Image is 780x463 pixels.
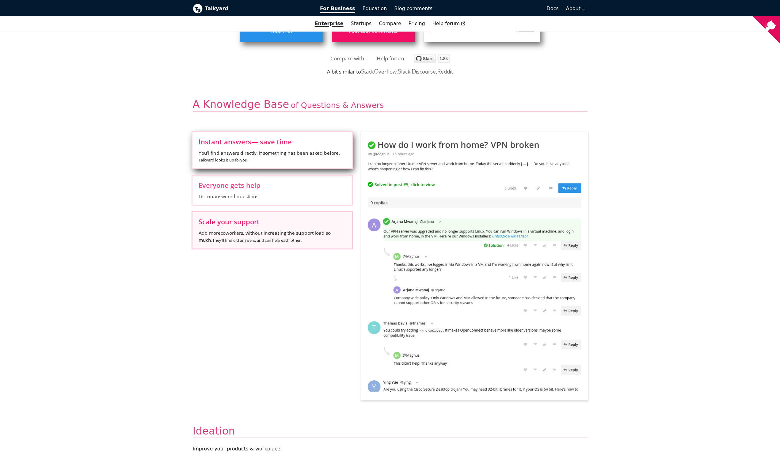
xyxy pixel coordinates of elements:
a: Startups [347,18,375,29]
span: Education [363,6,387,11]
a: Pricing [405,18,429,29]
a: Talkyard logoTalkyard [193,4,312,13]
a: Slack [398,68,410,75]
a: Docs [436,3,562,14]
span: Blog comments [394,6,432,11]
span: Instant answers — save time [199,138,346,145]
a: Reddit [437,68,453,75]
p: Improve your products & workplace . [193,445,588,452]
span: List unanswered questions. [199,193,346,200]
small: Talkyard looks it up for you . [199,157,248,163]
span: Scale your support [199,218,346,225]
a: Compare with ... [330,54,370,63]
span: Help forum [432,21,466,26]
a: StackOverflow [361,68,397,75]
img: Talkyard logo [193,4,203,13]
span: Add more coworkers , without increasing the support load so much. [199,230,346,244]
img: talkyard.svg [414,55,450,63]
span: Everyone gets help [199,182,346,188]
a: For Business [316,3,359,14]
h2: Ideation [193,424,588,438]
img: vbw5ybfth72mgfdf2l4jj5r6ovhzwp.jpg [361,132,588,400]
a: Help forum [377,54,404,63]
a: Enterprise [311,18,347,29]
a: About [566,6,584,11]
span: S [361,67,364,75]
a: Compare [379,21,401,26]
span: Docs [546,6,558,11]
a: Blog comments [390,3,436,14]
span: For Business [320,6,355,13]
span: You'll find answers directly, if something has been asked before. [199,150,346,164]
span: R [437,67,441,75]
b: Talkyard [205,5,312,13]
span: O [374,67,379,75]
span: S [398,67,401,75]
a: Education [359,3,391,14]
h2: A Knowledge Base [193,98,588,112]
small: They'll find old answers, and can help each other. [212,237,302,243]
span: of Questions & Answers [291,101,384,110]
a: Star debiki/talkyard on GitHub [414,55,450,64]
a: Discourse [412,68,436,75]
span: D [412,67,416,75]
a: Help forum [429,18,469,29]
